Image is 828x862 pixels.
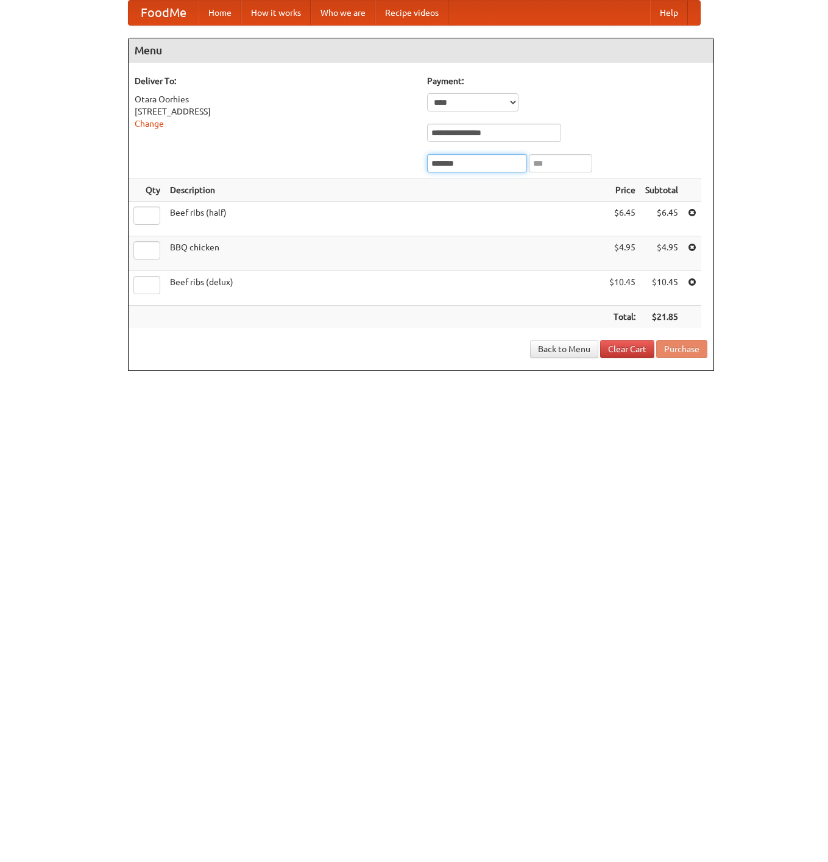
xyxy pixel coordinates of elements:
[656,340,707,358] button: Purchase
[241,1,311,25] a: How it works
[135,119,164,129] a: Change
[604,236,640,271] td: $4.95
[640,236,683,271] td: $4.95
[650,1,688,25] a: Help
[530,340,598,358] a: Back to Menu
[640,179,683,202] th: Subtotal
[165,236,604,271] td: BBQ chicken
[129,179,165,202] th: Qty
[311,1,375,25] a: Who we are
[375,1,448,25] a: Recipe videos
[135,75,415,87] h5: Deliver To:
[600,340,654,358] a: Clear Cart
[199,1,241,25] a: Home
[135,105,415,118] div: [STREET_ADDRESS]
[640,306,683,328] th: $21.85
[427,75,707,87] h5: Payment:
[165,179,604,202] th: Description
[640,271,683,306] td: $10.45
[604,179,640,202] th: Price
[604,202,640,236] td: $6.45
[604,271,640,306] td: $10.45
[165,202,604,236] td: Beef ribs (half)
[640,202,683,236] td: $6.45
[129,1,199,25] a: FoodMe
[135,93,415,105] div: Otara Oorhies
[604,306,640,328] th: Total:
[165,271,604,306] td: Beef ribs (delux)
[129,38,713,63] h4: Menu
